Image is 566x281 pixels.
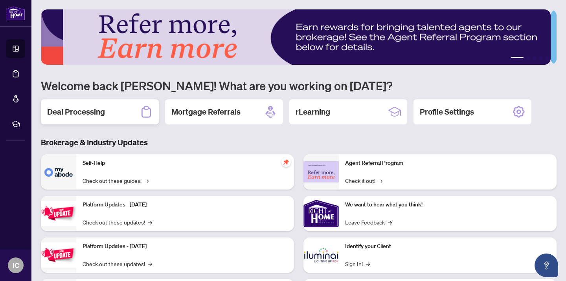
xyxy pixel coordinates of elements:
[281,157,291,167] span: pushpin
[303,161,339,183] img: Agent Referral Program
[533,57,536,60] button: 3
[83,218,152,226] a: Check out these updates!→
[303,196,339,231] img: We want to hear what you think!
[83,259,152,268] a: Check out these updates!→
[6,6,25,20] img: logo
[83,176,149,185] a: Check out these guides!→
[345,259,370,268] a: Sign In!→
[420,106,474,117] h2: Profile Settings
[535,254,558,277] button: Open asap
[527,57,530,60] button: 2
[388,218,392,226] span: →
[13,260,19,271] span: IC
[148,218,152,226] span: →
[546,57,549,60] button: 5
[366,259,370,268] span: →
[41,9,551,65] img: Slide 0
[379,176,382,185] span: →
[148,259,152,268] span: →
[145,176,149,185] span: →
[539,57,542,60] button: 4
[41,201,76,226] img: Platform Updates - July 21, 2025
[171,106,241,117] h2: Mortgage Referrals
[345,159,550,168] p: Agent Referral Program
[47,106,105,117] h2: Deal Processing
[41,243,76,267] img: Platform Updates - July 8, 2025
[41,78,557,93] h1: Welcome back [PERSON_NAME]! What are you working on [DATE]?
[345,218,392,226] a: Leave Feedback→
[345,201,550,209] p: We want to hear what you think!
[83,201,288,209] p: Platform Updates - [DATE]
[41,137,557,148] h3: Brokerage & Industry Updates
[296,106,330,117] h2: rLearning
[303,237,339,273] img: Identify your Client
[345,176,382,185] a: Check it out!→
[83,242,288,251] p: Platform Updates - [DATE]
[41,154,76,190] img: Self-Help
[345,242,550,251] p: Identify your Client
[511,57,524,60] button: 1
[83,159,288,168] p: Self-Help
